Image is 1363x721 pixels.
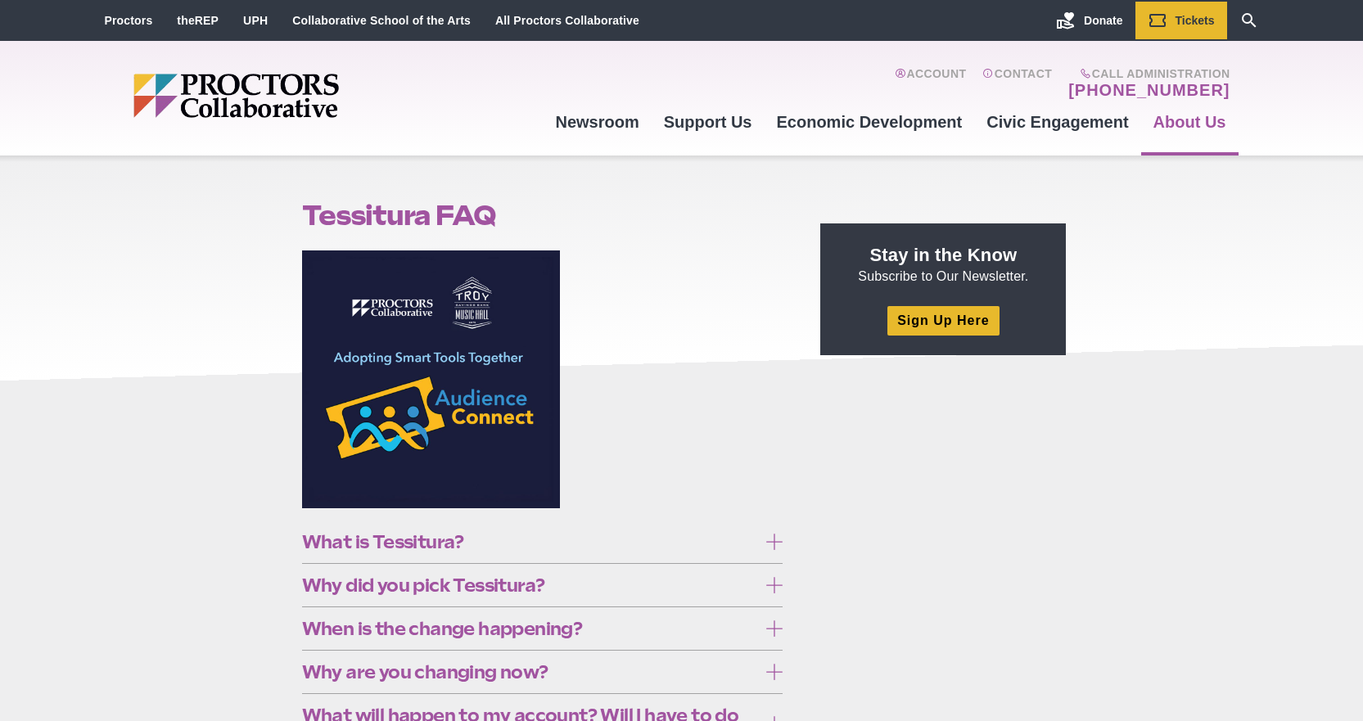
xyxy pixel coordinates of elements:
img: Proctors logo [133,74,465,118]
a: theREP [177,14,219,27]
span: Donate [1084,14,1122,27]
span: Call Administration [1063,67,1230,80]
a: UPH [243,14,268,27]
span: What is Tessitura? [302,533,758,551]
a: About Us [1141,100,1239,144]
a: Search [1227,2,1271,39]
a: Tickets [1135,2,1227,39]
a: Newsroom [543,100,651,144]
a: Account [895,67,966,100]
a: [PHONE_NUMBER] [1068,80,1230,100]
h1: Tessitura FAQ [302,200,783,231]
span: Why are you changing now? [302,663,758,681]
span: When is the change happening? [302,620,758,638]
span: Tickets [1176,14,1215,27]
a: Contact [982,67,1052,100]
strong: Stay in the Know [870,245,1018,265]
a: Civic Engagement [974,100,1140,144]
iframe: Advertisement [820,375,1066,579]
span: Why did you pick Tessitura? [302,576,758,594]
a: Proctors [105,14,153,27]
p: Subscribe to Our Newsletter. [840,243,1046,286]
a: Collaborative School of the Arts [292,14,471,27]
a: Donate [1044,2,1135,39]
a: Support Us [652,100,765,144]
a: Sign Up Here [887,306,999,335]
a: All Proctors Collaborative [495,14,639,27]
a: Economic Development [765,100,975,144]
